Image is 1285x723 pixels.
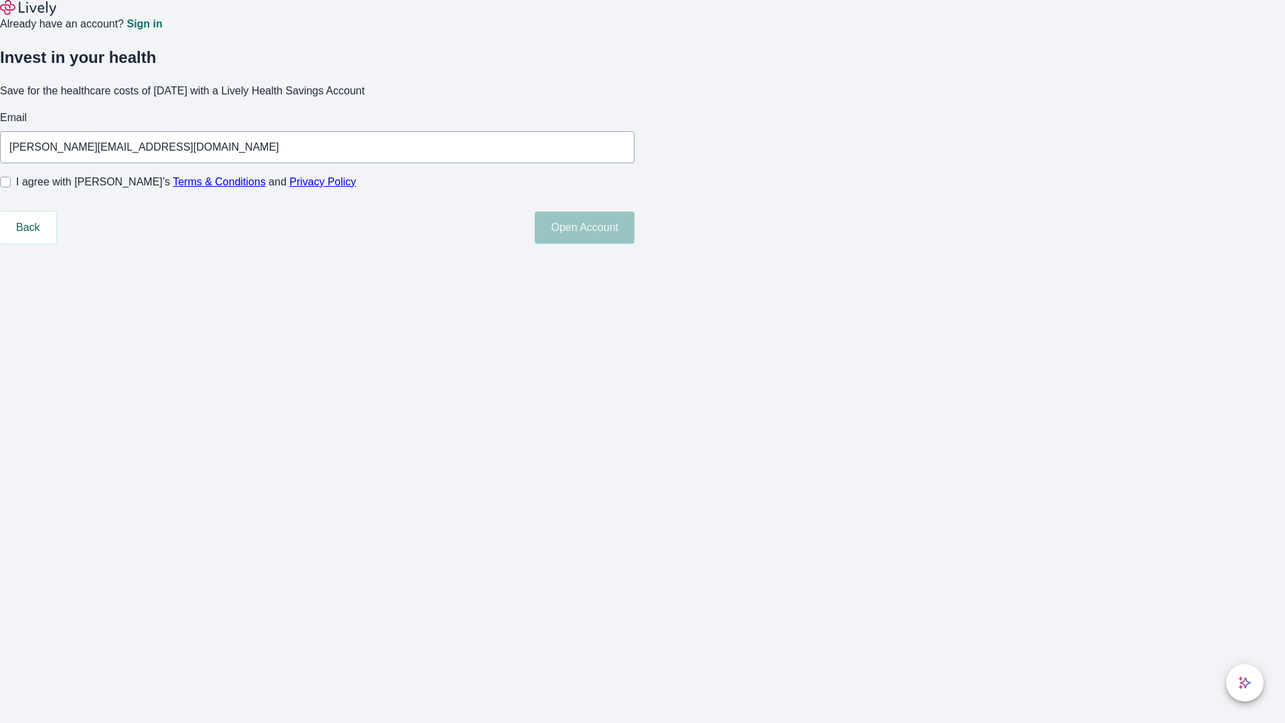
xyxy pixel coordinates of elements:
[173,176,266,187] a: Terms & Conditions
[1226,664,1264,702] button: chat
[126,19,162,29] a: Sign in
[16,174,356,190] span: I agree with [PERSON_NAME]’s and
[290,176,357,187] a: Privacy Policy
[1238,676,1252,690] svg: Lively AI Assistant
